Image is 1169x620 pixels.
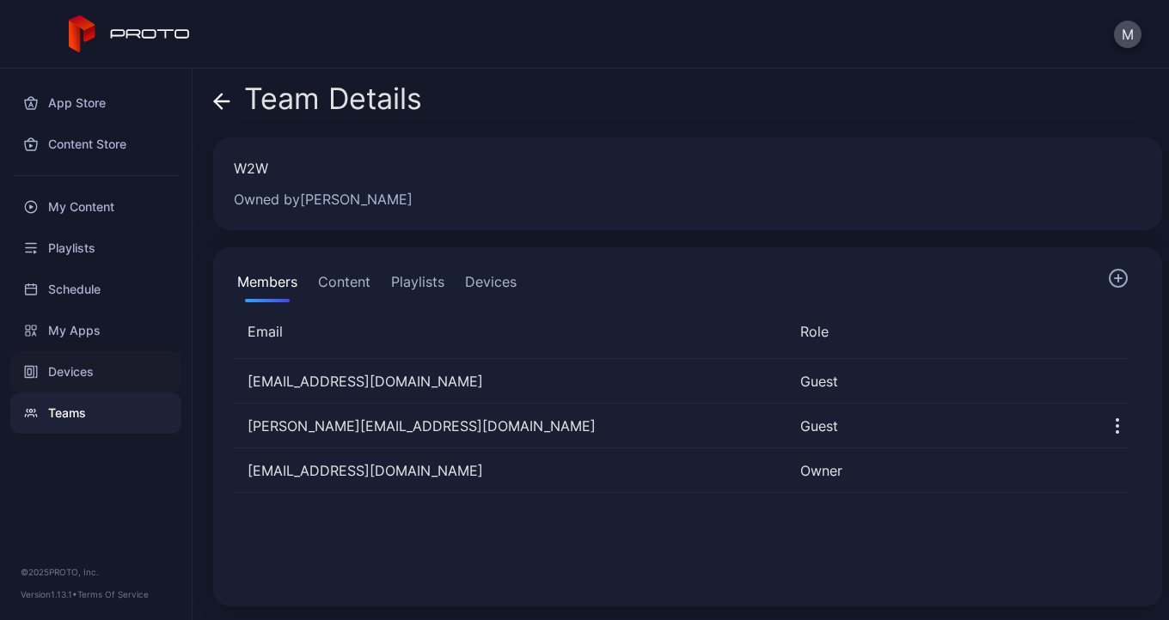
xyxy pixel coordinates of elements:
[388,268,448,302] button: Playlists
[462,268,520,302] button: Devices
[248,321,786,342] div: Email
[10,310,181,351] a: My Apps
[315,268,374,302] button: Content
[10,392,181,434] a: Teams
[10,228,181,269] a: Playlists
[234,460,786,481] div: jake@ways2well.com
[77,589,149,599] a: Terms Of Service
[234,268,301,302] button: Members
[1114,21,1141,48] button: M
[10,82,181,124] a: App Store
[234,371,786,392] div: devops@ways2well.com
[21,589,77,599] span: Version 1.13.1 •
[800,460,1069,481] div: Owner
[21,565,171,579] div: © 2025 PROTO, Inc.
[10,186,181,228] a: My Content
[234,189,1121,210] div: Owned by [PERSON_NAME]
[10,269,181,310] a: Schedule
[10,124,181,165] a: Content Store
[800,371,1069,392] div: Guest
[234,416,786,436] div: michael@ways2well.com
[800,321,1069,342] div: Role
[10,351,181,392] a: Devices
[213,82,422,124] div: Team Details
[234,158,1121,179] div: W2W
[800,416,1069,436] div: Guest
